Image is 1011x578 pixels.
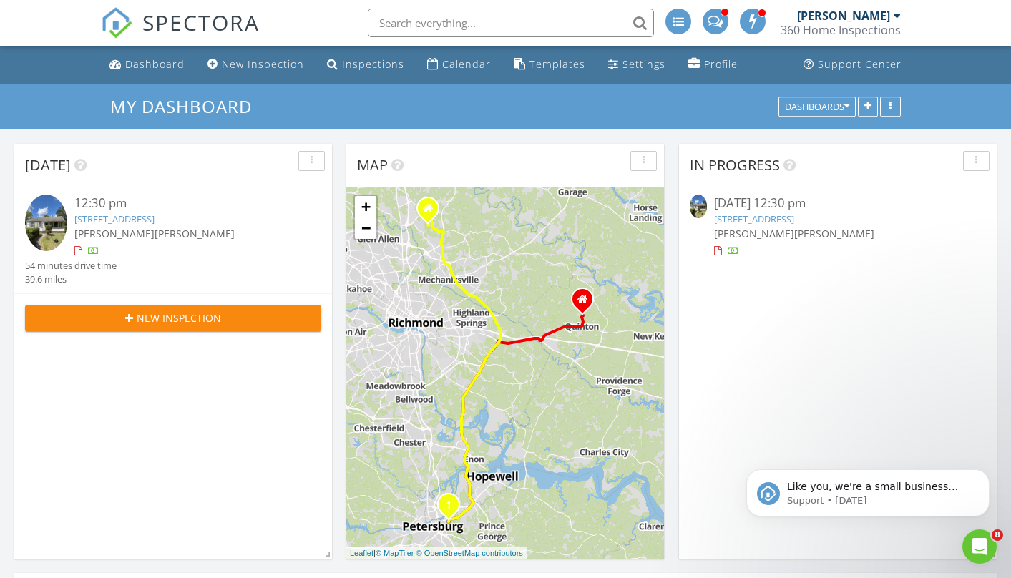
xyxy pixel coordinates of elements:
[529,57,585,71] div: Templates
[321,52,410,78] a: Inspections
[155,227,235,240] span: [PERSON_NAME]
[818,57,902,71] div: Support Center
[582,299,591,308] div: 10100 Deerlake Drive, New Kent VA 23124
[346,547,527,559] div: |
[342,57,404,71] div: Inspections
[421,52,497,78] a: Calendar
[25,195,321,286] a: 12:30 pm [STREET_ADDRESS] [PERSON_NAME][PERSON_NAME] 54 minutes drive time 39.6 miles
[714,227,794,240] span: [PERSON_NAME]
[137,310,221,325] span: New Inspection
[376,549,414,557] a: © MapTiler
[962,529,997,564] iframe: Intercom live chat
[794,227,874,240] span: [PERSON_NAME]
[350,549,373,557] a: Leaflet
[508,52,591,78] a: Templates
[74,195,297,212] div: 12:30 pm
[104,52,190,78] a: Dashboard
[355,217,376,239] a: Zoom out
[355,196,376,217] a: Zoom in
[622,57,665,71] div: Settings
[602,52,671,78] a: Settings
[785,102,849,112] div: Dashboards
[442,57,491,71] div: Calendar
[725,439,1011,539] iframe: Intercom notifications message
[357,155,388,175] span: Map
[416,549,523,557] a: © OpenStreetMap contributors
[446,501,451,511] i: 1
[142,7,260,37] span: SPECTORA
[683,52,743,78] a: Profile
[714,195,961,212] div: [DATE] 12:30 pm
[25,195,67,250] img: 9354649%2Fcover_photos%2F6CiU8c0qQ13hfqgndVkG%2Fsmall.jpg
[101,7,132,39] img: The Best Home Inspection Software - Spectora
[101,19,260,49] a: SPECTORA
[797,9,890,23] div: [PERSON_NAME]
[781,23,901,37] div: 360 Home Inspections
[992,529,1003,541] span: 8
[74,227,155,240] span: [PERSON_NAME]
[110,94,264,118] a: My Dashboard
[704,57,738,71] div: Profile
[25,259,117,273] div: 54 minutes drive time
[428,208,436,217] div: 10304 Red Finch Court, Mechanicsville VA 23116
[778,97,856,117] button: Dashboards
[368,9,654,37] input: Search everything...
[125,57,185,71] div: Dashboard
[449,504,457,513] div: 76 Henrico St, Petersburg, VA 23803
[690,195,986,258] a: [DATE] 12:30 pm [STREET_ADDRESS] [PERSON_NAME][PERSON_NAME]
[25,305,321,331] button: New Inspection
[202,52,310,78] a: New Inspection
[74,212,155,225] a: [STREET_ADDRESS]
[798,52,907,78] a: Support Center
[222,57,304,71] div: New Inspection
[25,155,71,175] span: [DATE]
[25,273,117,286] div: 39.6 miles
[690,155,780,175] span: In Progress
[714,212,794,225] a: [STREET_ADDRESS]
[690,195,707,218] img: 9354649%2Fcover_photos%2F6CiU8c0qQ13hfqgndVkG%2Fsmall.jpg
